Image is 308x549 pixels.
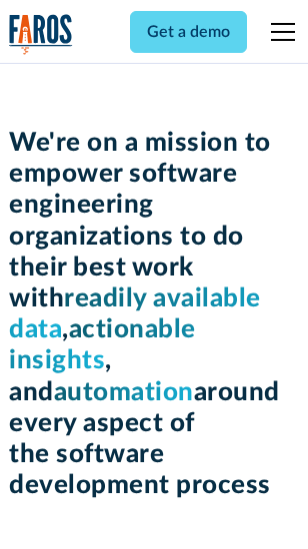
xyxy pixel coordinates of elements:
span: automation [54,379,194,405]
img: Logo of the analytics and reporting company Faros. [9,14,73,55]
a: Get a demo [130,11,247,53]
span: readily available data [9,285,261,342]
h1: We're on a mission to empower software engineering organizations to do their best work with , , a... [9,128,299,501]
span: actionable insights [9,316,196,373]
a: home [9,14,73,55]
div: menu [259,8,299,56]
